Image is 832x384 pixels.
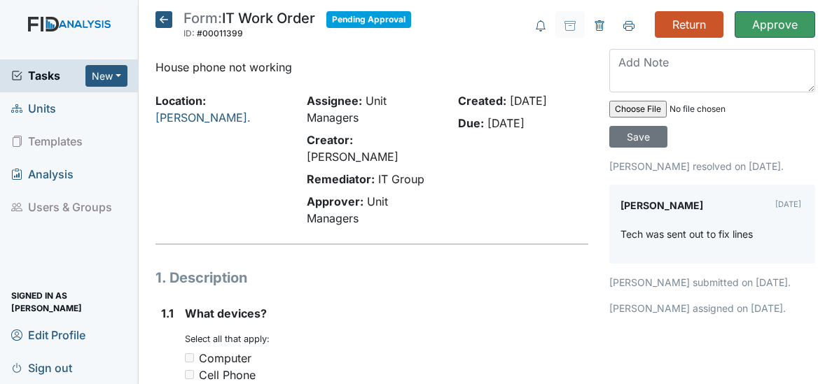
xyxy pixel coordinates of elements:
[620,196,703,215] label: [PERSON_NAME]
[185,306,267,320] span: What devices?
[775,199,801,209] small: [DATE]
[620,227,753,241] p: Tech was sent out to fix lines
[197,28,243,38] span: #00011399
[183,11,315,42] div: IT Work Order
[458,116,484,130] strong: Due:
[183,10,222,27] span: Form:
[185,370,194,379] input: Cell Phone
[487,116,525,130] span: [DATE]
[307,194,363,208] strong: Approver:
[85,65,127,87] button: New
[11,98,56,120] span: Units
[199,367,256,383] div: Cell Phone
[161,305,174,322] label: 1.1
[307,172,375,186] strong: Remediator:
[307,94,362,108] strong: Assignee:
[11,357,72,378] span: Sign out
[609,159,815,173] p: [PERSON_NAME] resolved on [DATE].
[735,11,815,38] input: Approve
[307,133,353,147] strong: Creator:
[155,94,206,108] strong: Location:
[155,59,588,76] p: House phone not working
[11,164,74,185] span: Analysis
[155,111,251,125] a: [PERSON_NAME].
[199,350,251,367] div: Computer
[458,94,506,108] strong: Created:
[510,94,547,108] span: [DATE]
[655,11,723,38] input: Return
[11,67,85,84] a: Tasks
[155,267,588,288] h1: 1. Description
[307,150,398,164] span: [PERSON_NAME]
[11,324,85,346] span: Edit Profile
[609,126,667,148] input: Save
[609,301,815,315] p: [PERSON_NAME] assigned on [DATE].
[609,275,815,290] p: [PERSON_NAME] submitted on [DATE].
[185,334,270,344] small: Select all that apply:
[326,11,411,28] span: Pending Approval
[185,353,194,362] input: Computer
[378,172,424,186] span: IT Group
[183,28,195,38] span: ID:
[11,291,127,313] span: Signed in as [PERSON_NAME]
